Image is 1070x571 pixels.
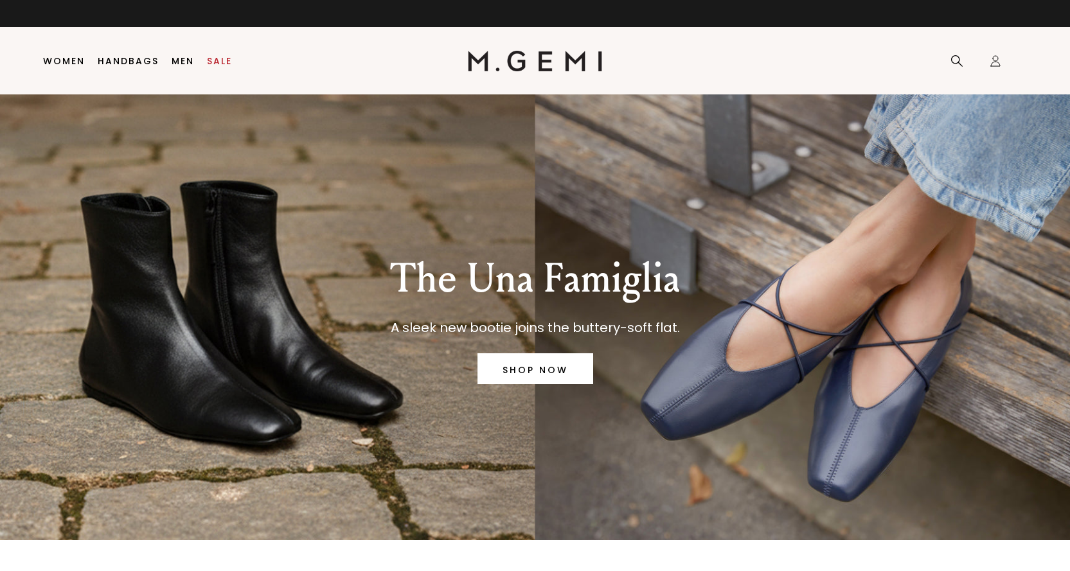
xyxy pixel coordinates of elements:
a: Handbags [98,56,159,66]
p: The Una Famiglia [390,256,680,302]
a: SHOP NOW [477,353,593,384]
img: M.Gemi [468,51,602,71]
a: Men [172,56,194,66]
a: Sale [207,56,232,66]
p: A sleek new bootie joins the buttery-soft flat. [390,317,680,338]
a: Women [43,56,85,66]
